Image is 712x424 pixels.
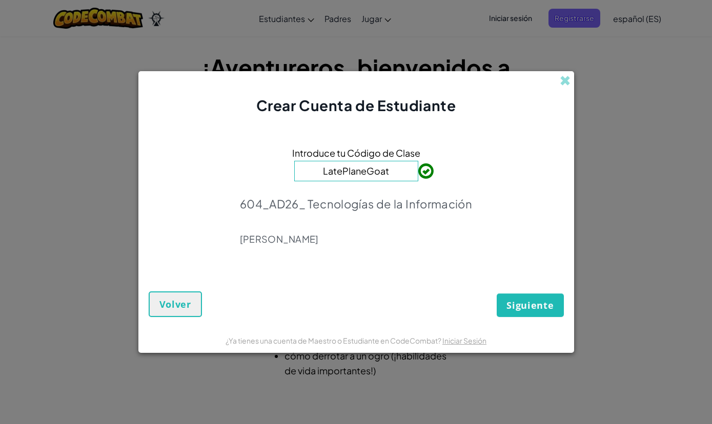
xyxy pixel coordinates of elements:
[497,293,563,317] button: Siguiente
[159,298,191,310] span: Volver
[240,233,472,245] p: [PERSON_NAME]
[292,145,420,160] span: Introduce tu Código de Clase
[442,336,486,345] a: Iniciar Sesión
[240,197,472,211] p: 604_AD26_ Tecnologías de la Información
[226,336,442,345] span: ¿Ya tienes una cuenta de Maestro o Estudiante en CodeCombat?
[506,299,554,311] span: Siguiente
[256,96,456,114] span: Crear Cuenta de Estudiante
[149,291,202,317] button: Volver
